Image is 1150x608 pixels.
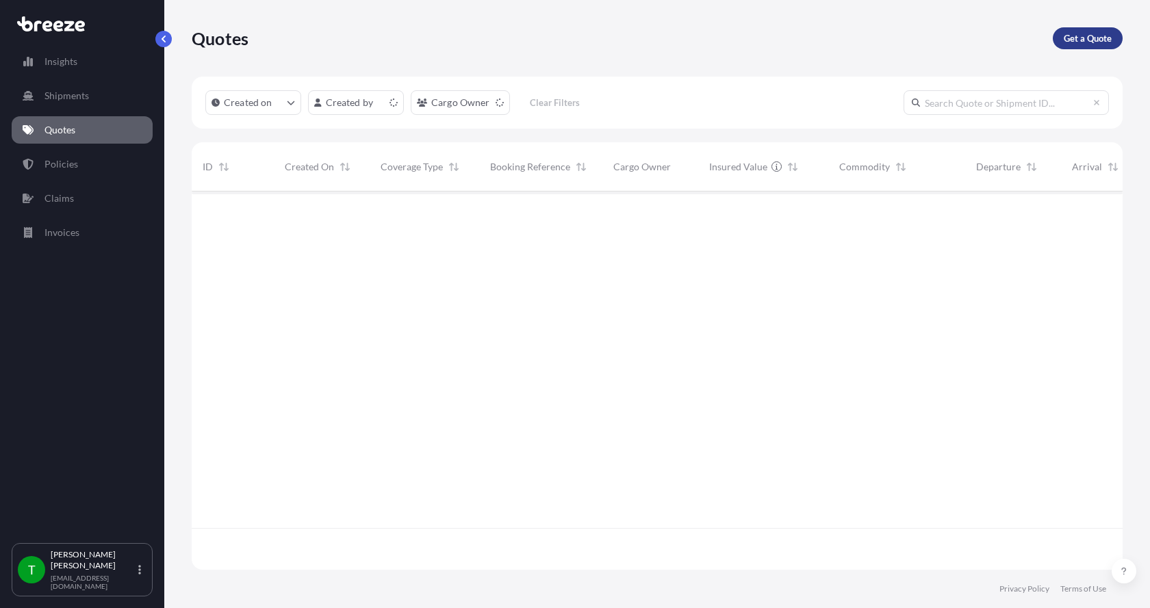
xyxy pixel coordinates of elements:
[28,563,36,577] span: T
[216,159,232,175] button: Sort
[1064,31,1112,45] p: Get a Quote
[337,159,353,175] button: Sort
[51,549,136,571] p: [PERSON_NAME] [PERSON_NAME]
[446,159,462,175] button: Sort
[326,96,374,109] p: Created by
[224,96,272,109] p: Created on
[44,226,79,239] p: Invoices
[51,574,136,590] p: [EMAIL_ADDRESS][DOMAIN_NAME]
[411,90,510,115] button: cargoOwner Filter options
[44,123,75,137] p: Quotes
[1105,159,1121,175] button: Sort
[431,96,490,109] p: Cargo Owner
[192,27,248,49] p: Quotes
[12,150,153,178] a: Policies
[12,219,153,246] a: Invoices
[904,90,1109,115] input: Search Quote or Shipment ID...
[976,160,1021,174] span: Departure
[285,160,334,174] span: Created On
[44,191,74,205] p: Claims
[381,160,443,174] span: Coverage Type
[205,90,301,115] button: createdOn Filter options
[44,157,78,171] p: Policies
[1053,27,1123,49] a: Get a Quote
[12,48,153,75] a: Insights
[1060,583,1106,594] a: Terms of Use
[308,90,404,115] button: createdBy Filter options
[12,116,153,144] a: Quotes
[999,583,1049,594] a: Privacy Policy
[12,82,153,109] a: Shipments
[1023,159,1040,175] button: Sort
[1072,160,1102,174] span: Arrival
[839,160,890,174] span: Commodity
[44,55,77,68] p: Insights
[893,159,909,175] button: Sort
[573,159,589,175] button: Sort
[12,185,153,212] a: Claims
[203,160,213,174] span: ID
[784,159,801,175] button: Sort
[530,96,580,109] p: Clear Filters
[613,160,671,174] span: Cargo Owner
[709,160,767,174] span: Insured Value
[44,89,89,103] p: Shipments
[517,92,593,114] button: Clear Filters
[490,160,570,174] span: Booking Reference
